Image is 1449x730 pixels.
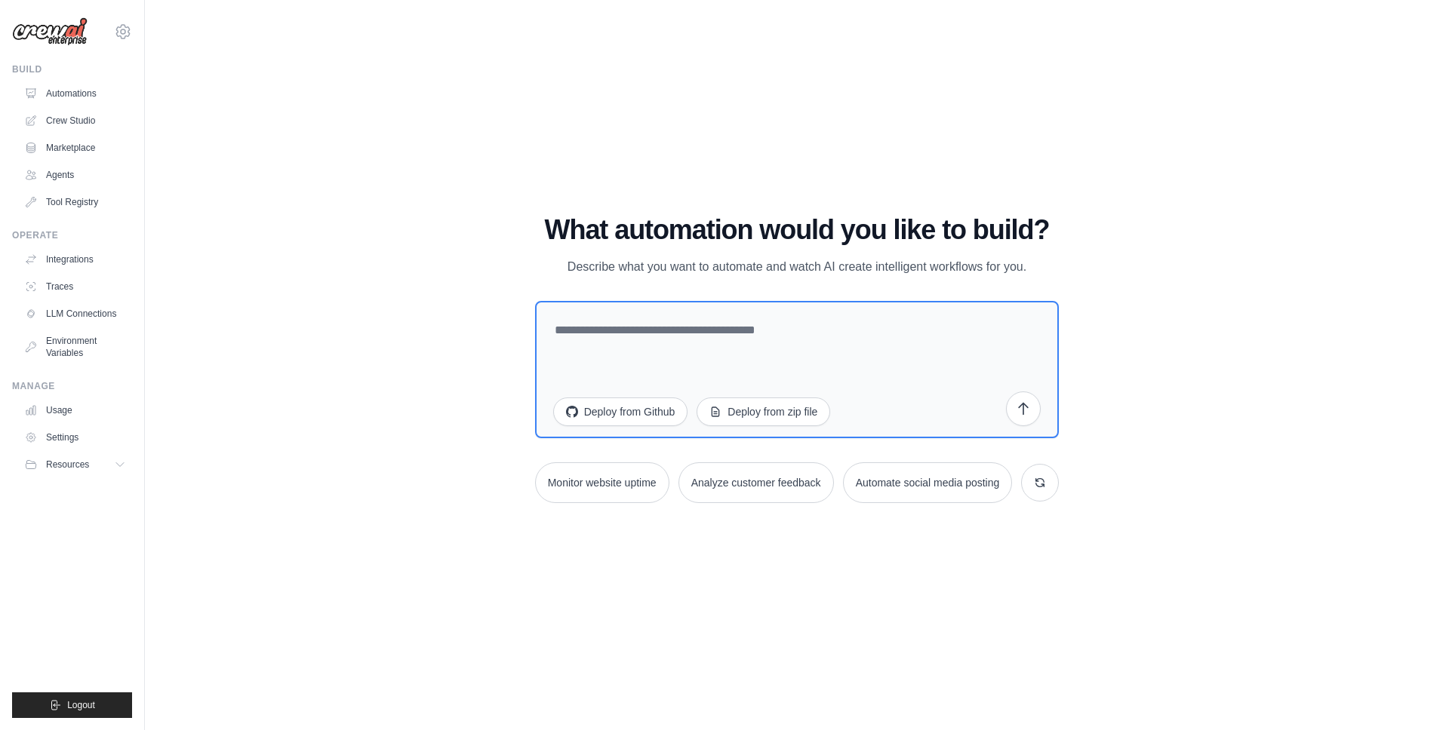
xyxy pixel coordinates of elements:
a: Traces [18,275,132,299]
a: Agents [18,163,132,187]
a: Environment Variables [18,329,132,365]
a: Tool Registry [18,190,132,214]
a: LLM Connections [18,302,132,326]
a: Usage [18,398,132,422]
button: Deploy from zip file [697,397,830,426]
a: Integrations [18,247,132,271]
p: Describe what you want to automate and watch AI create intelligent workflows for you. [543,257,1051,277]
div: Build [12,63,132,75]
iframe: Chat Widget [1374,658,1449,730]
button: Logout [12,692,132,718]
span: Resources [46,459,89,471]
h1: What automation would you like to build? [535,215,1060,245]
span: Logout [67,699,95,711]
button: Automate social media posting [843,462,1013,503]
div: Manage [12,380,132,392]
button: Analyze customer feedback [678,462,834,503]
img: Logo [12,17,88,46]
div: Operate [12,229,132,241]
a: Automations [18,81,132,106]
a: Marketplace [18,136,132,160]
button: Resources [18,452,132,477]
button: Monitor website uptime [535,462,669,503]
a: Crew Studio [18,109,132,133]
button: Deploy from Github [553,397,688,426]
a: Settings [18,425,132,449]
